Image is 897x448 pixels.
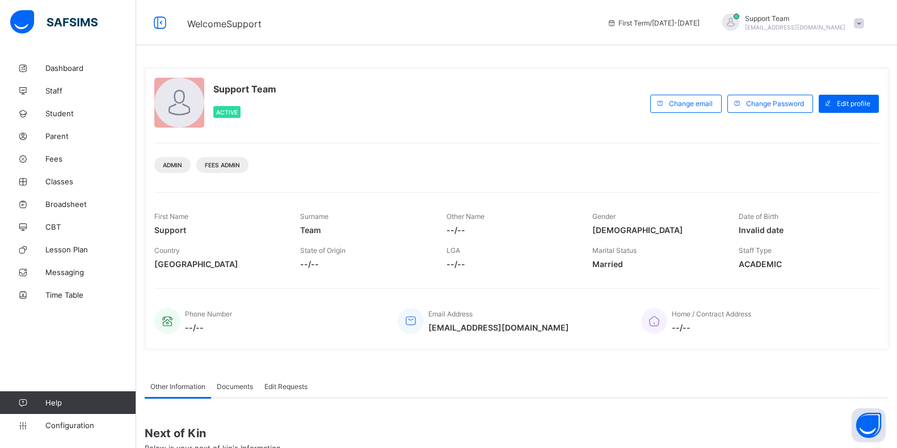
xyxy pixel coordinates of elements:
span: Other Name [447,212,485,221]
span: Edit Requests [264,382,308,391]
span: Gender [592,212,616,221]
span: --/-- [185,323,232,332]
div: SupportTeam [711,14,870,32]
span: --/-- [300,259,429,269]
span: Help [45,398,136,407]
span: Parent [45,132,136,141]
span: Messaging [45,268,136,277]
span: Next of Kin [145,426,888,440]
span: Phone Number [185,310,232,318]
span: [EMAIL_ADDRESS][DOMAIN_NAME] [428,323,569,332]
span: Broadsheet [45,200,136,209]
span: Student [45,109,136,118]
button: Open asap [852,408,886,442]
span: Surname [300,212,329,221]
span: Support Team [745,14,845,23]
span: Active [216,109,238,116]
span: Documents [217,382,253,391]
span: Support Team [213,83,276,95]
span: Email Address [428,310,473,318]
span: Change Password [746,99,804,108]
span: Edit profile [837,99,870,108]
span: Country [154,246,180,255]
span: LGA [447,246,460,255]
span: [EMAIL_ADDRESS][DOMAIN_NAME] [745,24,845,31]
span: Support [154,225,283,235]
span: Married [592,259,721,269]
span: Welcome Support [187,18,262,29]
span: Dashboard [45,64,136,73]
span: Change email [669,99,713,108]
span: --/-- [447,259,575,269]
span: Fees Admin [205,162,240,168]
span: --/-- [447,225,575,235]
span: Configuration [45,421,136,430]
span: Fees [45,154,136,163]
span: CBT [45,222,136,231]
img: safsims [10,10,98,34]
span: Time Table [45,290,136,299]
span: First Name [154,212,188,221]
span: Invalid date [739,225,867,235]
span: Staff [45,86,136,95]
span: Lesson Plan [45,245,136,254]
span: Home / Contract Address [672,310,751,318]
span: [DEMOGRAPHIC_DATA] [592,225,721,235]
span: Date of Birth [739,212,778,221]
span: Staff Type [739,246,772,255]
span: Admin [163,162,182,168]
span: [GEOGRAPHIC_DATA] [154,259,283,269]
span: Team [300,225,429,235]
span: session/term information [607,19,700,27]
span: Other Information [150,382,205,391]
span: Classes [45,177,136,186]
span: --/-- [672,323,751,332]
span: State of Origin [300,246,346,255]
span: Marital Status [592,246,637,255]
span: ACADEMIC [739,259,867,269]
